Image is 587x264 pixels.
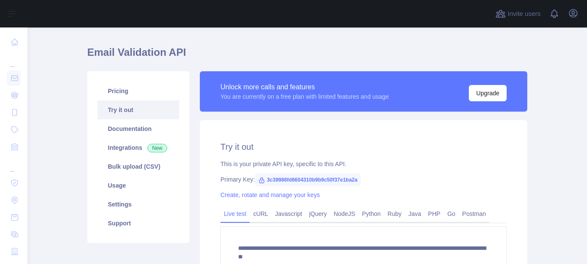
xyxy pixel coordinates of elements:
[220,207,250,221] a: Live test
[272,207,306,221] a: Javascript
[384,207,405,221] a: Ruby
[7,156,21,173] div: ...
[494,7,542,21] button: Invite users
[98,157,179,176] a: Bulk upload (CSV)
[220,191,320,198] a: Create, rotate and manage your keys
[330,207,358,221] a: NodeJS
[425,207,444,221] a: PHP
[220,82,389,92] div: Unlock more calls and features
[444,207,459,221] a: Go
[98,176,179,195] a: Usage
[98,214,179,233] a: Support
[220,160,507,168] div: This is your private API key, specific to this API.
[306,207,330,221] a: jQuery
[147,144,167,152] span: New
[459,207,489,221] a: Postman
[250,207,272,221] a: cURL
[508,9,541,19] span: Invite users
[7,52,21,69] div: ...
[220,175,507,184] div: Primary Key:
[98,138,179,157] a: Integrations New
[469,85,507,101] button: Upgrade
[87,46,527,66] h1: Email Validation API
[98,82,179,100] a: Pricing
[255,173,361,186] span: 3c39986fd6604310b9b9c50f37e1ba2a
[98,195,179,214] a: Settings
[220,141,507,153] h2: Try it out
[220,92,389,101] div: You are currently on a free plan with limited features and usage
[358,207,384,221] a: Python
[98,100,179,119] a: Try it out
[405,207,425,221] a: Java
[98,119,179,138] a: Documentation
